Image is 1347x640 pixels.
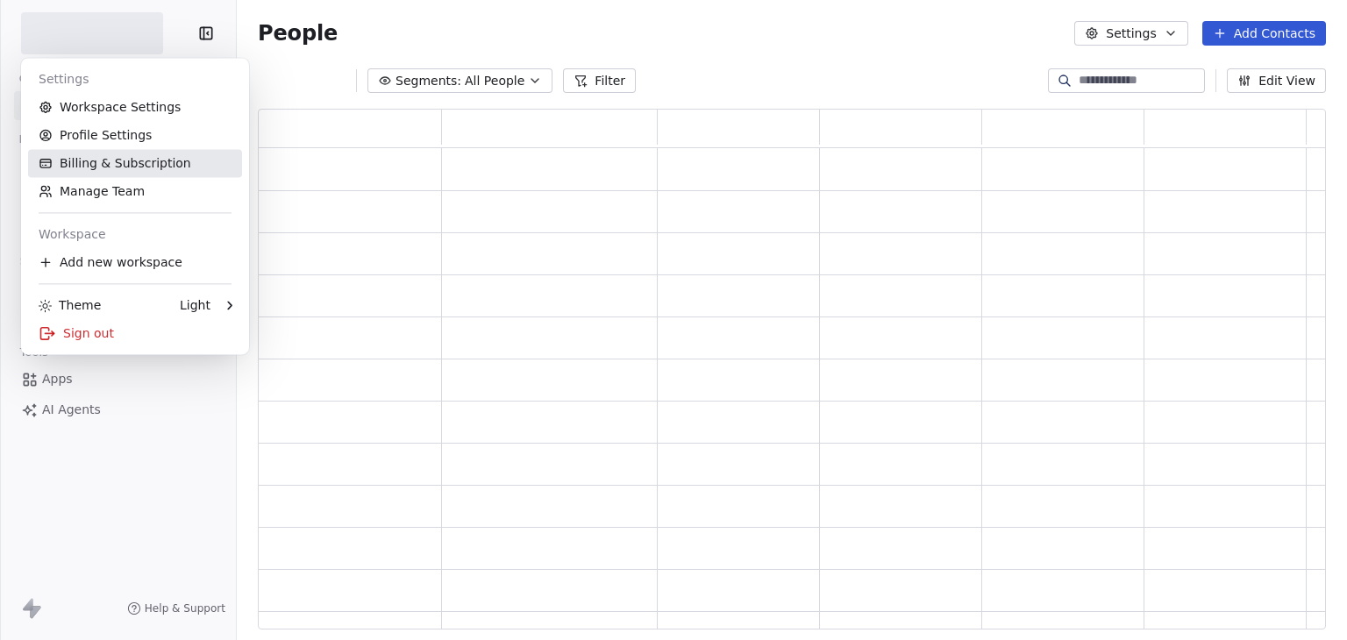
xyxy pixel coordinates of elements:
[28,177,242,205] a: Manage Team
[180,296,210,314] div: Light
[28,319,242,347] div: Sign out
[28,248,242,276] div: Add new workspace
[28,220,242,248] div: Workspace
[39,296,101,314] div: Theme
[28,121,242,149] a: Profile Settings
[28,65,242,93] div: Settings
[28,149,242,177] a: Billing & Subscription
[28,93,242,121] a: Workspace Settings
